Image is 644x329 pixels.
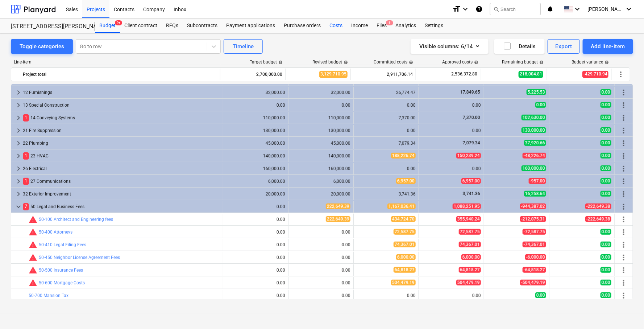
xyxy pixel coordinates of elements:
[11,23,86,30] div: [STREET_ADDRESS][PERSON_NAME]
[14,88,23,97] span: keyboard_arrow_right
[342,60,348,65] span: help
[226,230,285,235] div: 0.00
[372,18,391,33] a: Files1
[23,99,220,111] div: 13 Special Construction
[601,140,611,146] span: 0.00
[585,203,611,209] span: -222,649.38
[183,18,222,33] div: Subcontracts
[23,87,220,98] div: 12 Furnishings
[494,39,545,54] button: Details
[462,140,481,145] span: 7,079.34
[522,115,546,120] span: 102,630.00
[291,242,350,247] div: 0.00
[226,90,285,95] div: 32,000.00
[222,18,279,33] a: Payment applications
[601,115,611,120] span: 0.00
[14,190,23,198] span: keyboard_arrow_right
[456,216,481,222] span: 355,940.24
[422,128,481,133] div: 0.00
[619,88,628,97] span: More actions
[391,18,420,33] a: Analytics
[502,59,544,65] div: Remaining budget
[226,204,285,209] div: 0.00
[312,59,348,65] div: Revised budget
[608,294,644,329] iframe: Chat Widget
[460,90,481,95] span: 17,849.65
[573,5,582,13] i: keyboard_arrow_down
[23,69,217,80] div: Project total
[523,153,546,159] span: -48,226.74
[459,229,481,235] span: 72,587.75
[394,267,416,273] span: 64,818.27
[14,177,23,186] span: keyboard_arrow_right
[250,59,283,65] div: Target budget
[291,268,350,273] div: 0.00
[601,292,611,298] span: 0.00
[291,166,350,171] div: 160,000.00
[456,153,481,159] span: 150,239.24
[357,141,416,146] div: 7,079.34
[11,39,73,54] button: Toggle categories
[23,163,220,174] div: 26 Electrical
[357,293,416,298] div: 0.00
[619,240,628,249] span: More actions
[226,255,285,260] div: 0.00
[585,216,611,222] span: -222,649.38
[394,242,416,247] span: 74,367.01
[291,192,350,197] div: 20,000.00
[603,60,609,65] span: help
[39,268,83,273] a: 50-500 Insurance Fees
[291,280,350,285] div: 0.00
[95,18,120,33] a: Budget9+
[279,18,325,33] div: Purchase orders
[619,114,628,122] span: More actions
[29,228,37,237] span: Committed costs exceed revised budget
[14,152,23,160] span: keyboard_arrow_right
[23,152,29,159] span: 1
[357,115,416,120] div: 7,370.00
[601,127,611,133] span: 0.00
[325,18,347,33] div: Costs
[619,202,628,211] span: More actions
[14,126,23,135] span: keyboard_arrow_right
[23,201,220,213] div: 50 Legal and Business Fees
[396,178,416,184] span: 6,957.00
[39,217,113,222] a: 50-100 Architect and Engineering fees
[29,279,37,287] span: Committed costs exceed revised budget
[583,39,633,54] button: Add line-item
[601,102,611,108] span: 0.00
[525,254,546,260] span: -6,000.00
[226,115,285,120] div: 110,000.00
[601,89,611,95] span: 0.00
[226,280,285,285] div: 0.00
[357,128,416,133] div: 0.00
[29,266,37,275] span: Committed costs exceed revised budget
[291,128,350,133] div: 130,000.00
[456,280,481,285] span: 504,479.19
[20,42,64,51] div: Toggle categories
[619,266,628,275] span: More actions
[39,255,120,260] a: 50-450 Neighbor License Agreement Fees
[524,140,546,146] span: 37,920.66
[473,60,478,65] span: help
[520,203,546,209] span: -944,387.02
[354,69,413,80] div: 2,911,706.14
[529,178,546,184] span: -957.00
[601,191,611,197] span: 0.00
[548,39,580,54] button: Export
[387,203,416,209] span: 1,167,036.41
[291,293,350,298] div: 0.00
[347,18,372,33] div: Income
[120,18,162,33] div: Client contract
[233,42,254,51] div: Timeline
[291,103,350,108] div: 0.00
[523,242,546,247] span: -74,367.01
[162,18,183,33] a: RFQs
[475,5,483,13] i: Knowledge base
[619,253,628,262] span: More actions
[23,112,220,124] div: 14 Conveying Systems
[226,128,285,133] div: 130,000.00
[39,230,72,235] a: 50-400 Attorneys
